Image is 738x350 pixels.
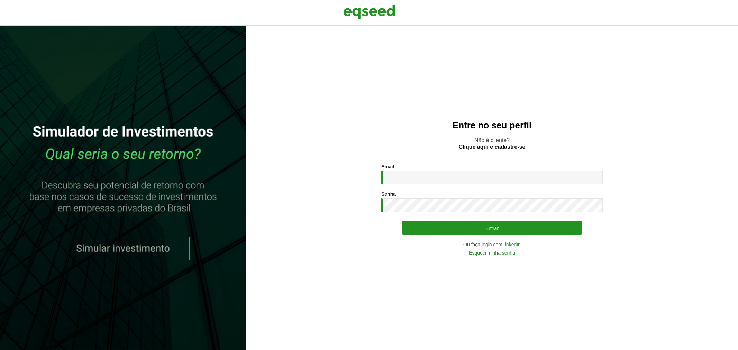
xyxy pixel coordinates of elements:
img: EqSeed Logo [343,3,395,21]
label: Senha [381,192,396,196]
a: Clique aqui e cadastre-se [459,144,526,150]
div: Ou faça login com [381,242,603,247]
h2: Entre no seu perfil [260,120,724,130]
a: Esqueci minha senha [469,250,515,255]
label: Email [381,164,394,169]
button: Entrar [402,221,582,235]
a: LinkedIn [502,242,521,247]
p: Não é cliente? [260,137,724,150]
